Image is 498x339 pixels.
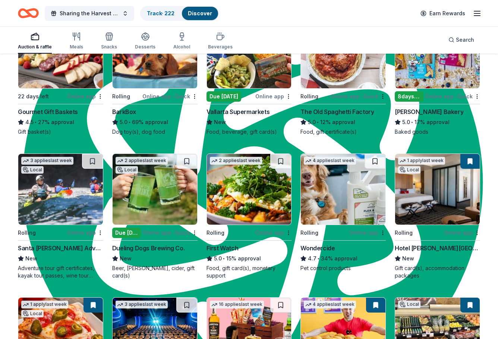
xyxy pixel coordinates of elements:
[35,119,37,125] span: •
[395,91,423,102] div: 8 days left
[18,228,36,237] div: Rolling
[101,44,117,50] div: Snacks
[395,154,480,225] img: Image for Hotel Valencia Santana Row
[112,107,136,116] div: BarkBox
[300,254,386,263] div: 34% approval
[214,118,226,127] span: New
[207,254,292,263] div: 15% approval
[113,154,197,225] img: Image for Dueling Dogs Brewing Co.
[444,228,480,237] div: Online app
[207,228,224,237] div: Rolling
[18,92,49,101] div: 22 days left
[67,228,103,237] div: Online app
[207,154,291,225] img: Image for First Watch
[300,264,386,272] div: Pet control products
[223,256,225,262] span: •
[398,301,420,308] div: Local
[395,107,463,116] div: [PERSON_NAME] Bakery
[395,228,413,237] div: Rolling
[350,228,386,237] div: Online app
[402,254,414,263] span: New
[18,153,103,279] a: Image for Santa Barbara Adventure Company3 applieslast weekLocalRollingOnline appSanta [PERSON_NA...
[214,254,222,263] span: 5.0
[301,154,385,225] img: Image for Wondercide
[300,244,335,253] div: Wondercide
[300,153,386,272] a: Image for Wondercide4 applieslast weekRollingOnline appWondercide4.7•34% approvalPet control prod...
[21,157,73,165] div: 3 applies last week
[70,44,83,50] div: Meals
[412,119,413,125] span: •
[18,107,78,116] div: Gourmet Gift Baskets
[300,128,386,136] div: Food, gift certificate(s)
[142,92,198,101] div: Online app Quick
[120,118,127,127] span: 5.0
[112,92,130,101] div: Rolling
[18,44,52,50] div: Auction & raffle
[398,166,420,174] div: Local
[308,118,316,127] span: 5.0
[395,264,480,279] div: Gift card(s), accommodation packages
[188,10,212,16] a: Discover
[300,17,386,136] a: Image for The Old Spaghetti Factory5 applieslast weekRollingOnline app•QuickThe Old Spaghetti Fac...
[395,244,480,253] div: Hotel [PERSON_NAME][GEOGRAPHIC_DATA]
[207,91,241,102] div: Due [DATE]
[25,254,37,263] span: New
[207,128,292,136] div: Food, beverage, gift card(s)
[455,94,456,99] span: •
[18,118,103,127] div: 27% approval
[120,254,132,263] span: New
[25,118,34,127] span: 4.5
[112,228,141,238] div: Due [DATE]
[395,118,480,127] div: 17% approval
[70,29,83,54] button: Meals
[18,4,39,22] a: Home
[304,301,356,308] div: 4 applies last week
[416,7,470,20] a: Earn Rewards
[112,128,198,136] div: Dog toy(s), dog food
[317,119,319,125] span: •
[308,254,316,263] span: 4.7
[112,264,198,279] div: Beer, [PERSON_NAME], cider, gift card(s)
[21,166,44,174] div: Local
[21,310,44,317] div: Local
[255,228,291,237] div: Online app
[172,94,174,99] span: •
[18,264,103,279] div: Adventure tour gift certificates, kayak tour passes, wine tour passes, and outdoor experience vou...
[304,157,356,165] div: 4 applies last week
[207,264,292,279] div: Food, gift card(s), monetary support
[395,153,480,279] a: Image for Hotel Valencia Santana Row1 applylast weekLocalRollingOnline appHotel [PERSON_NAME][GEO...
[147,10,174,16] a: Track· 222
[112,244,185,253] div: Dueling Dogs Brewing Co.
[318,256,320,262] span: •
[210,301,264,308] div: 16 applies last week
[116,157,168,165] div: 2 applies last week
[395,128,480,136] div: Baked goods
[442,32,480,47] button: Search
[208,29,233,54] button: Beverages
[135,29,155,54] button: Desserts
[331,92,386,101] div: Online app Quick
[45,6,134,21] button: Sharing the Harvest 2025
[300,107,374,116] div: The Old Spaghetti Factory
[18,17,103,136] a: Image for Gourmet Gift Baskets23 applieslast week22 days leftOnline appGourmet Gift Baskets4.5•27...
[398,157,445,165] div: 1 apply last week
[142,228,198,237] div: Online app Quick
[300,92,318,101] div: Rolling
[300,228,318,237] div: Rolling
[140,6,219,21] button: Track· 222Discover
[18,128,103,136] div: Gift basket(s)
[112,118,198,127] div: 69% approval
[116,301,168,308] div: 3 applies last week
[116,166,138,174] div: Local
[207,244,239,253] div: First Watch
[135,44,155,50] div: Desserts
[112,17,198,136] a: Image for BarkBoxTop rated12 applieslast weekRollingOnline app•QuickBarkBox5.0•69% approvalDog to...
[360,94,362,99] span: •
[425,92,480,101] div: Online app Quick
[129,119,130,125] span: •
[207,107,270,116] div: Vallarta Supermarkets
[18,154,103,225] img: Image for Santa Barbara Adventure Company
[172,230,174,236] span: •
[21,301,68,308] div: 1 apply last week
[173,44,190,50] div: Alcohol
